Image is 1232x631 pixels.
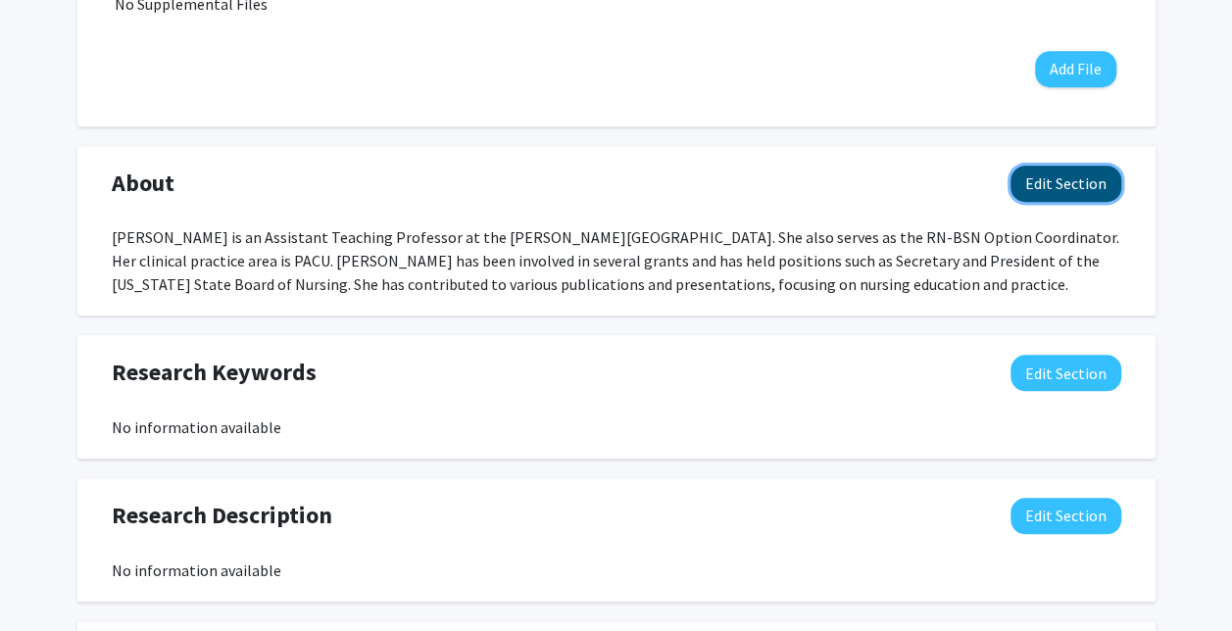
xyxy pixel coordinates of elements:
button: Edit Research Keywords [1010,355,1121,391]
button: Edit Research Description [1010,498,1121,534]
span: About [112,166,174,201]
div: No information available [112,415,1121,439]
iframe: Chat [15,543,83,616]
button: Edit About [1010,166,1121,202]
span: Research Description [112,498,332,533]
span: Research Keywords [112,355,317,390]
div: [PERSON_NAME] is an Assistant Teaching Professor at the [PERSON_NAME][GEOGRAPHIC_DATA]. She also ... [112,225,1121,296]
button: Add File [1035,51,1116,87]
div: No information available [112,558,1121,582]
